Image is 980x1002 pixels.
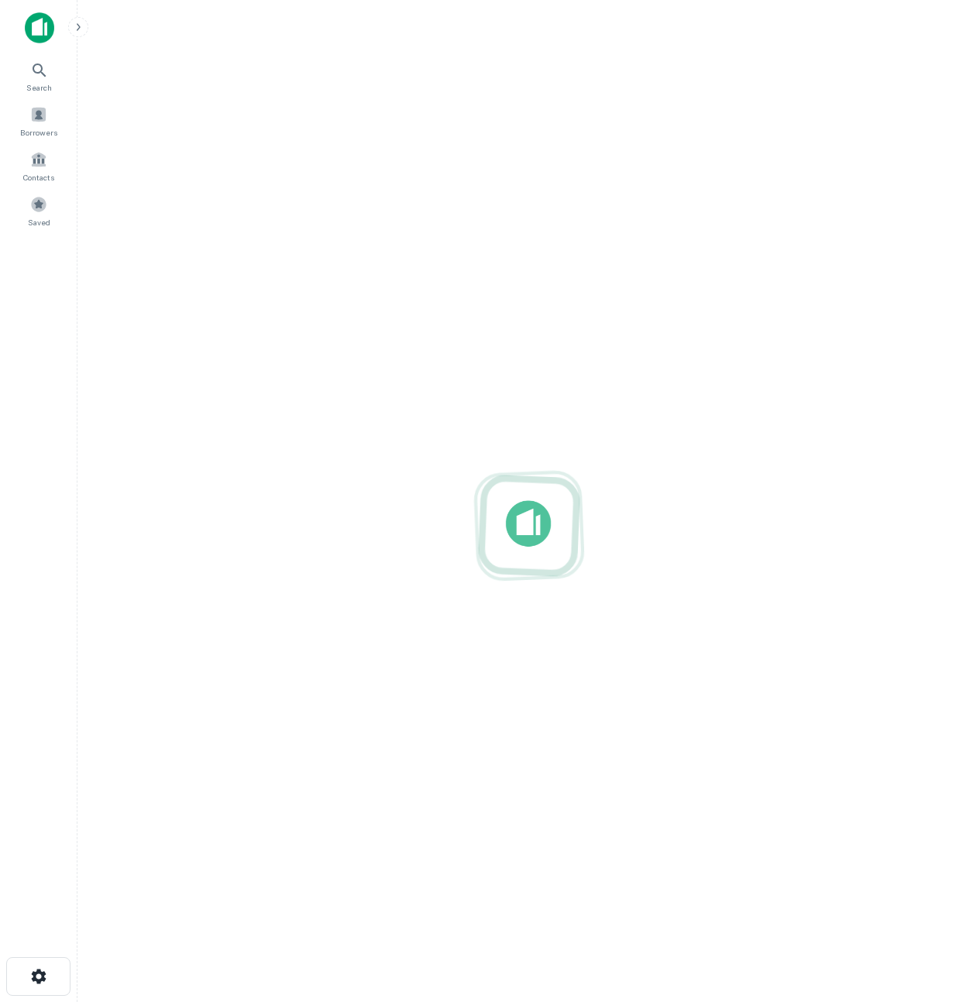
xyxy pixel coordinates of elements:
[5,100,73,142] a: Borrowers
[23,171,54,184] span: Contacts
[5,190,73,232] a: Saved
[25,12,54,43] img: capitalize-icon.png
[20,126,57,139] span: Borrowers
[903,878,980,952] iframe: Chat Widget
[26,81,52,94] span: Search
[5,145,73,187] a: Contacts
[5,55,73,97] a: Search
[28,216,50,228] span: Saved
